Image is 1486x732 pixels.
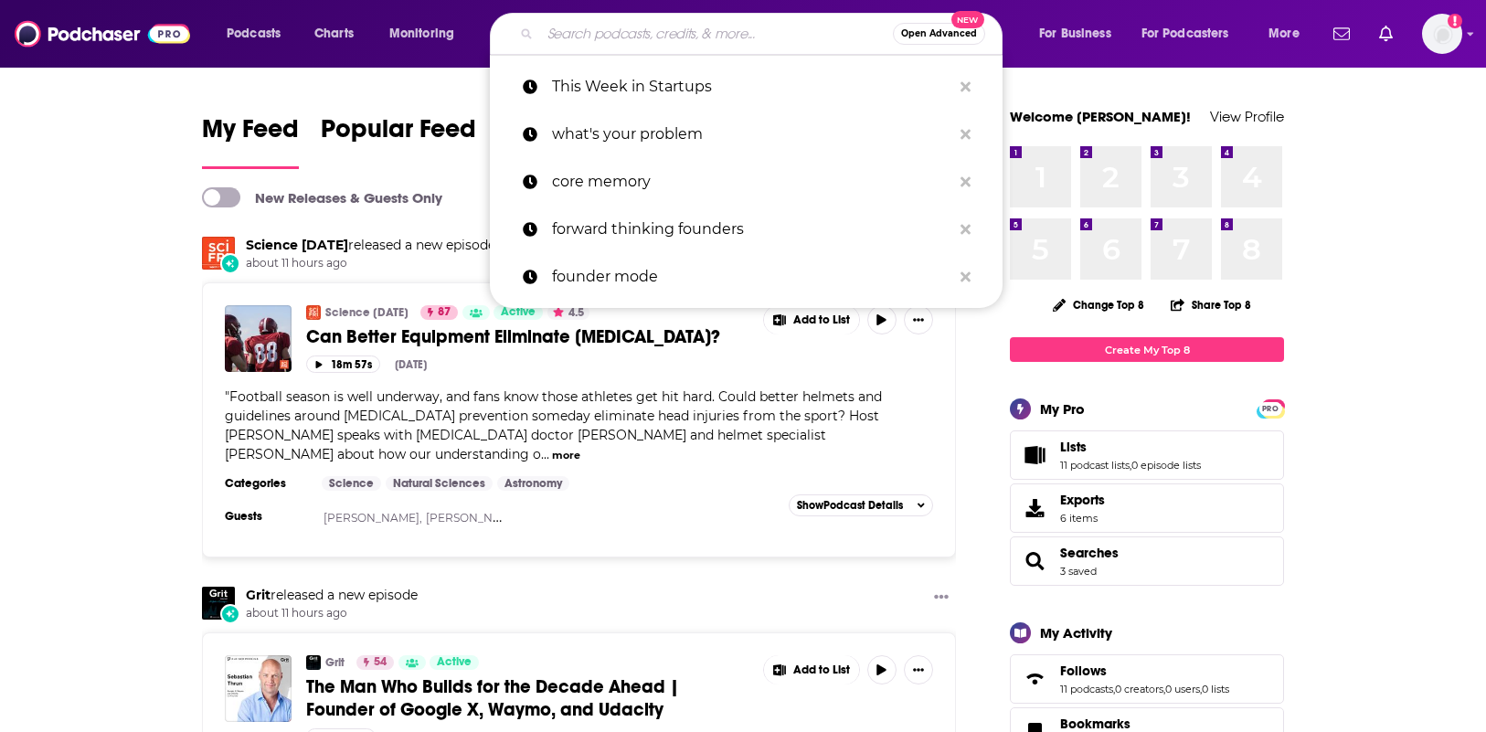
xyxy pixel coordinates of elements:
a: This Week in Startups [490,63,1003,111]
button: ShowPodcast Details [789,494,933,516]
span: Add to List [793,313,850,327]
img: Science Friday [202,237,235,270]
p: core memory [552,158,951,206]
img: User Profile [1422,14,1462,54]
a: what's your problem [490,111,1003,158]
a: 0 episode lists [1131,459,1201,472]
img: Podchaser - Follow, Share and Rate Podcasts [15,16,190,51]
a: Create My Top 8 [1010,337,1284,362]
img: The Man Who Builds for the Decade Ahead | Founder of Google X, Waymo, and Udacity [225,655,292,722]
span: For Business [1039,21,1111,47]
img: Grit [306,655,321,670]
a: core memory [490,158,1003,206]
button: Share Top 8 [1170,287,1252,323]
a: Bookmarks [1060,716,1167,732]
a: Welcome [PERSON_NAME]! [1010,108,1191,125]
span: Exports [1016,495,1053,521]
span: Add to List [793,663,850,677]
p: founder mode [552,253,951,301]
a: Searches [1016,548,1053,574]
span: The Man Who Builds for the Decade Ahead | Founder of Google X, Waymo, and Udacity [306,675,679,721]
a: Follows [1016,666,1053,692]
span: Bookmarks [1060,716,1130,732]
span: Follows [1060,663,1107,679]
a: 3 saved [1060,565,1097,578]
a: Searches [1060,545,1119,561]
a: Show notifications dropdown [1372,18,1400,49]
button: open menu [214,19,304,48]
span: " [225,388,882,462]
a: 0 users [1165,683,1200,695]
button: Show More Button [764,655,859,684]
div: New Episode [220,604,240,624]
span: New [951,11,984,28]
button: open menu [1256,19,1322,48]
a: Science Friday [246,237,348,253]
a: 87 [420,305,458,320]
span: , [1130,459,1131,472]
span: For Podcasters [1141,21,1229,47]
span: Logged in as Isabellaoidem [1422,14,1462,54]
a: forward thinking founders [490,206,1003,253]
span: More [1268,21,1300,47]
span: Lists [1060,439,1087,455]
a: 0 lists [1202,683,1229,695]
div: [DATE] [395,358,427,371]
button: more [552,448,580,463]
button: Change Top 8 [1042,293,1155,316]
h3: Categories [225,476,307,491]
span: 87 [438,303,451,322]
a: Popular Feed [321,113,476,169]
div: Search podcasts, credits, & more... [507,13,1020,55]
a: Charts [303,19,365,48]
svg: Add a profile image [1448,14,1462,28]
img: Grit [202,587,235,620]
a: 11 podcasts [1060,683,1113,695]
span: Monitoring [389,21,454,47]
button: Show profile menu [1422,14,1462,54]
span: Podcasts [227,21,281,47]
a: [PERSON_NAME] [426,511,522,525]
span: Football season is well underway, and fans know those athletes get hit hard. Could better helmets... [225,388,882,462]
a: Grit [325,655,345,670]
span: ... [541,446,549,462]
img: Can Better Equipment Eliminate Concussions In Sports? [225,305,292,372]
span: about 11 hours ago [246,256,495,271]
a: Lists [1060,439,1201,455]
a: Astronomy [497,476,569,491]
span: , [1113,683,1115,695]
a: Lists [1016,442,1053,468]
span: Can Better Equipment Eliminate [MEDICAL_DATA]? [306,325,720,348]
a: Grit [246,587,271,603]
span: Lists [1010,430,1284,480]
button: Open AdvancedNew [893,23,985,45]
div: My Pro [1040,400,1085,418]
a: New Releases & Guests Only [202,187,442,207]
button: open menu [1026,19,1134,48]
input: Search podcasts, credits, & more... [540,19,893,48]
a: PRO [1259,401,1281,415]
a: The Man Who Builds for the Decade Ahead | Founder of Google X, Waymo, and Udacity [306,675,750,721]
span: My Feed [202,113,299,155]
a: Show notifications dropdown [1326,18,1357,49]
button: 4.5 [547,305,589,320]
span: Follows [1010,654,1284,704]
a: Science Friday [306,305,321,320]
a: Science [322,476,381,491]
a: 54 [356,655,394,670]
h3: released a new episode [246,237,495,254]
a: Active [494,305,543,320]
a: View Profile [1210,108,1284,125]
span: Open Advanced [901,29,977,38]
h3: Guests [225,509,307,524]
a: 0 creators [1115,683,1163,695]
div: New Episode [220,253,240,273]
span: Exports [1060,492,1105,508]
p: what's your problem [552,111,951,158]
button: open menu [1130,19,1256,48]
